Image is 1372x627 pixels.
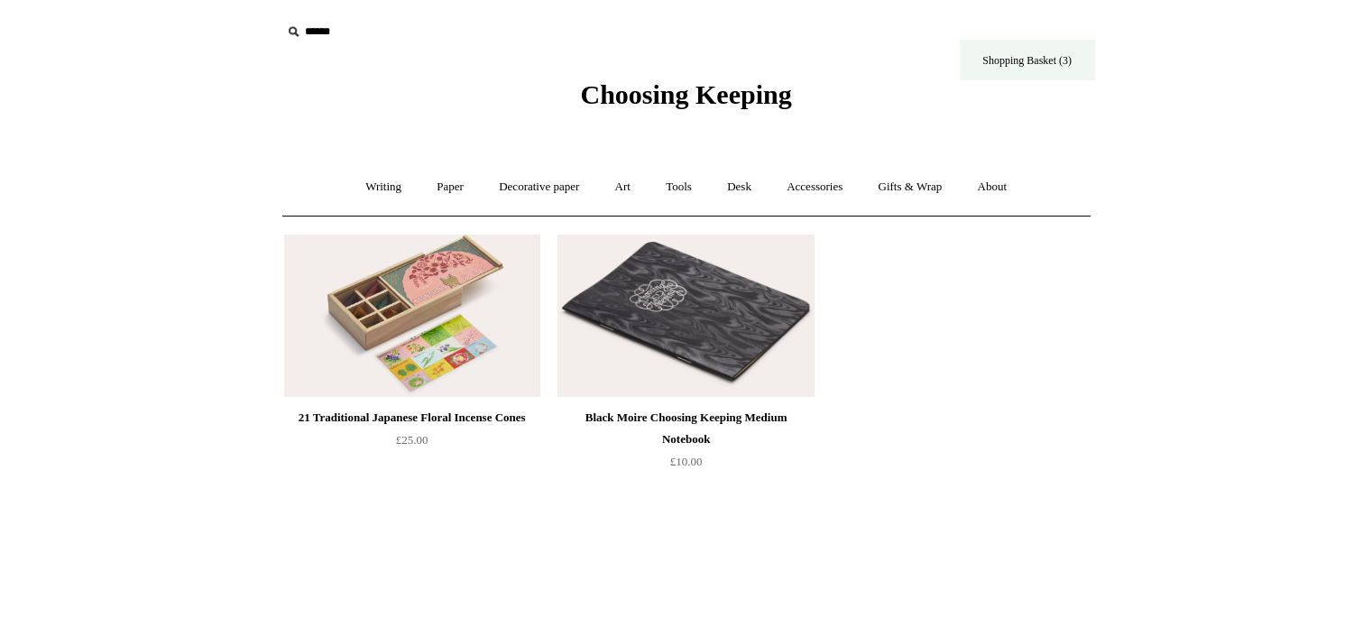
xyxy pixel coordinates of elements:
span: Choosing Keeping [580,79,791,109]
a: Shopping Basket (3) [960,40,1095,80]
img: Black Moire Choosing Keeping Medium Notebook [557,235,814,397]
a: Writing [349,163,418,211]
div: Black Moire Choosing Keeping Medium Notebook [562,407,809,450]
a: Desk [711,163,768,211]
a: Art [599,163,647,211]
a: Decorative paper [483,163,595,211]
a: Paper [420,163,480,211]
span: £10.00 [670,455,703,468]
a: Gifts & Wrap [861,163,958,211]
a: 21 Traditional Japanese Floral Incense Cones 21 Traditional Japanese Floral Incense Cones [284,235,540,397]
a: About [961,163,1023,211]
a: Accessories [770,163,859,211]
a: Choosing Keeping [580,94,791,106]
img: 21 Traditional Japanese Floral Incense Cones [284,235,540,397]
a: Black Moire Choosing Keeping Medium Notebook Black Moire Choosing Keeping Medium Notebook [557,235,814,397]
a: 21 Traditional Japanese Floral Incense Cones £25.00 [284,407,540,481]
span: £25.00 [396,433,428,447]
div: 21 Traditional Japanese Floral Incense Cones [289,407,536,429]
a: Tools [649,163,708,211]
a: Black Moire Choosing Keeping Medium Notebook £10.00 [557,407,814,481]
